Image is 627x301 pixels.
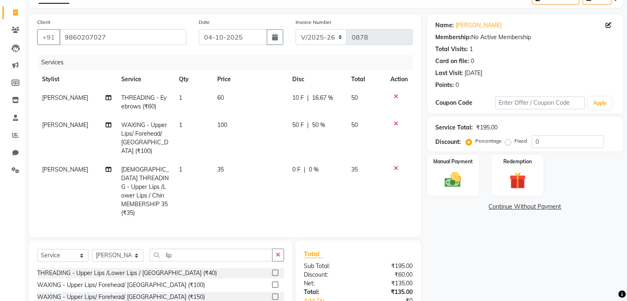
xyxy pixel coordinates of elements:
span: 50 % [312,121,325,129]
div: Total Visits: [435,45,468,54]
div: Last Visit: [435,69,463,78]
th: Stylist [37,70,116,89]
span: 50 F [292,121,304,129]
span: THREADING - Eyebrows (₹60) [121,94,167,110]
div: Sub Total: [298,262,358,270]
div: Name: [435,21,454,30]
span: [PERSON_NAME] [42,94,88,101]
span: 1 [179,166,182,173]
div: 0 [471,57,474,66]
th: Disc [287,70,346,89]
span: | [307,121,309,129]
th: Qty [174,70,212,89]
span: 0 F [292,165,301,174]
span: 35 [217,166,224,173]
input: Search by Name/Mobile/Email/Code [59,29,186,45]
div: Points: [435,81,454,89]
span: | [304,165,305,174]
span: Total [304,249,323,258]
span: 10 F [292,94,304,102]
span: 1 [179,121,182,129]
img: _cash.svg [439,170,466,189]
div: ₹195.00 [358,262,419,270]
th: Service [116,70,174,89]
th: Total [346,70,385,89]
span: 50 [351,121,358,129]
span: WAXING - Upper Lips/ Forehead/ [GEOGRAPHIC_DATA] (₹100) [121,121,168,155]
div: Net: [298,279,358,288]
div: Services [38,55,419,70]
span: 60 [217,94,224,101]
div: No Active Membership [435,33,615,42]
div: 1 [470,45,473,54]
span: 100 [217,121,227,129]
img: _gift.svg [504,170,531,191]
div: Total: [298,288,358,296]
span: 1 [179,94,182,101]
label: Manual Payment [433,158,473,165]
div: Membership: [435,33,471,42]
div: Discount: [298,270,358,279]
div: [DATE] [465,69,482,78]
div: Card on file: [435,57,469,66]
th: Action [385,70,413,89]
div: ₹60.00 [358,270,419,279]
div: ₹135.00 [358,288,419,296]
span: 50 [351,94,358,101]
label: Redemption [503,158,532,165]
th: Price [212,70,287,89]
label: Client [37,19,50,26]
label: Date [199,19,210,26]
div: 0 [456,81,459,89]
div: Discount: [435,138,461,146]
div: Coupon Code [435,99,495,107]
div: Service Total: [435,123,473,132]
div: WAXING - Upper Lips/ Forehead/ [GEOGRAPHIC_DATA] (₹100) [37,281,205,289]
div: ₹195.00 [476,123,498,132]
a: [PERSON_NAME] [456,21,502,30]
span: [DEMOGRAPHIC_DATA] THREADING - Upper Lips /Lower Lips / Chin MEMBERSHIP 35 (₹35) [121,166,169,216]
span: [PERSON_NAME] [42,121,88,129]
input: Search or Scan [150,249,272,261]
span: 0 % [309,165,319,174]
label: Invoice Number [296,19,331,26]
a: Continue Without Payment [429,202,621,211]
span: [PERSON_NAME] [42,166,88,173]
div: ₹135.00 [358,279,419,288]
div: THREADING - Upper Lips /Lower Lips / [GEOGRAPHIC_DATA] (₹40) [37,269,217,277]
label: Percentage [475,137,502,145]
span: | [307,94,309,102]
button: Apply [588,97,611,109]
span: 16.67 % [312,94,333,102]
input: Enter Offer / Coupon Code [495,96,585,109]
label: Fixed [514,137,527,145]
span: 35 [351,166,358,173]
button: +91 [37,29,60,45]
